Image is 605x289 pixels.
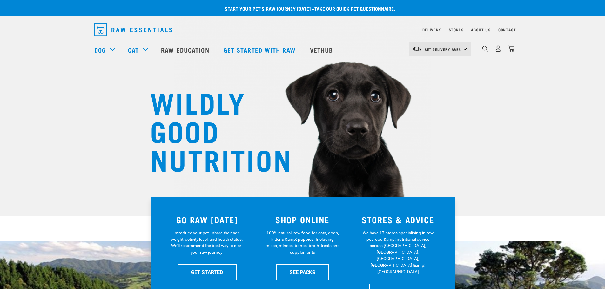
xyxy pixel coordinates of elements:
[495,45,501,52] img: user.png
[276,264,329,280] a: SEE PACKS
[422,29,441,31] a: Delivery
[163,215,251,225] h3: GO RAW [DATE]
[482,46,488,52] img: home-icon-1@2x.png
[217,37,304,62] a: Get started with Raw
[94,23,172,36] img: Raw Essentials Logo
[89,21,516,39] nav: dropdown navigation
[425,48,461,50] span: Set Delivery Area
[94,45,106,55] a: Dog
[170,230,244,256] p: Introduce your pet—share their age, weight, activity level, and health status. We'll recommend th...
[304,37,341,62] a: Vethub
[498,29,516,31] a: Contact
[178,264,237,280] a: GET STARTED
[150,87,277,173] h1: WILDLY GOOD NUTRITION
[361,230,435,275] p: We have 17 stores specialising in raw pet food &amp; nutritional advice across [GEOGRAPHIC_DATA],...
[413,46,421,52] img: van-moving.png
[471,29,490,31] a: About Us
[259,215,346,225] h3: SHOP ONLINE
[265,230,340,256] p: 100% natural, raw food for cats, dogs, kittens &amp; puppies. Including mixes, minces, bones, bro...
[508,45,514,52] img: home-icon@2x.png
[314,7,395,10] a: take our quick pet questionnaire.
[155,37,217,62] a: Raw Education
[128,45,139,55] a: Cat
[449,29,464,31] a: Stores
[354,215,442,225] h3: STORES & ADVICE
